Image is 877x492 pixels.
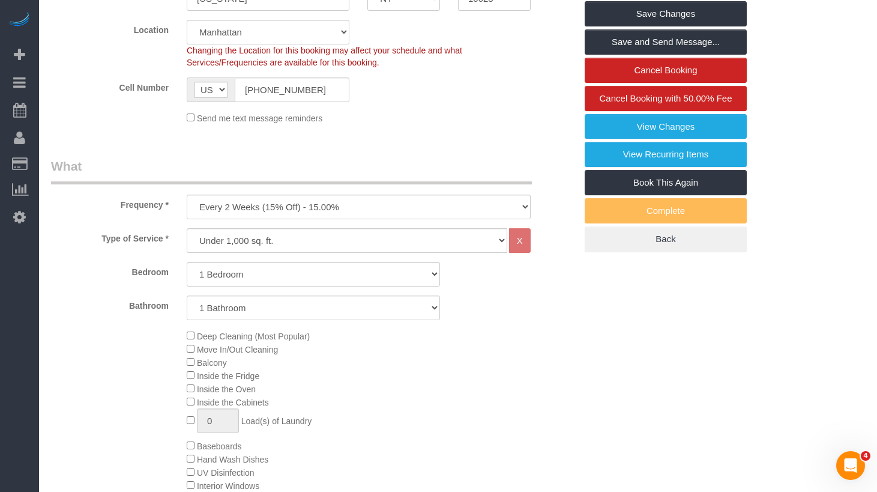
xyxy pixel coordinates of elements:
[197,468,255,478] span: UV Disinfection
[42,20,178,36] label: Location
[42,228,178,244] label: Type of Service *
[42,296,178,312] label: Bathroom
[51,157,532,184] legend: What
[197,481,259,491] span: Interior Windows
[197,345,278,354] span: Move In/Out Cleaning
[585,29,747,55] a: Save and Send Message...
[836,451,865,480] iframe: Intercom live chat
[197,358,227,368] span: Balcony
[585,58,747,83] a: Cancel Booking
[42,195,178,211] label: Frequency *
[42,77,178,94] label: Cell Number
[197,332,310,341] span: Deep Cleaning (Most Popular)
[197,114,322,123] span: Send me text message reminders
[197,455,268,464] span: Hand Wash Dishes
[42,262,178,278] label: Bedroom
[585,170,747,195] a: Book This Again
[197,398,269,407] span: Inside the Cabinets
[585,114,747,139] a: View Changes
[585,86,747,111] a: Cancel Booking with 50.00% Fee
[197,371,259,381] span: Inside the Fridge
[585,142,747,167] a: View Recurring Items
[241,416,312,426] span: Load(s) of Laundry
[7,12,31,29] img: Automaid Logo
[585,1,747,26] a: Save Changes
[197,442,242,451] span: Baseboards
[187,46,462,67] span: Changing the Location for this booking may affect your schedule and what Services/Frequencies are...
[861,451,870,461] span: 4
[600,93,732,103] span: Cancel Booking with 50.00% Fee
[235,77,349,102] input: Cell Number
[197,384,256,394] span: Inside the Oven
[585,226,747,252] a: Back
